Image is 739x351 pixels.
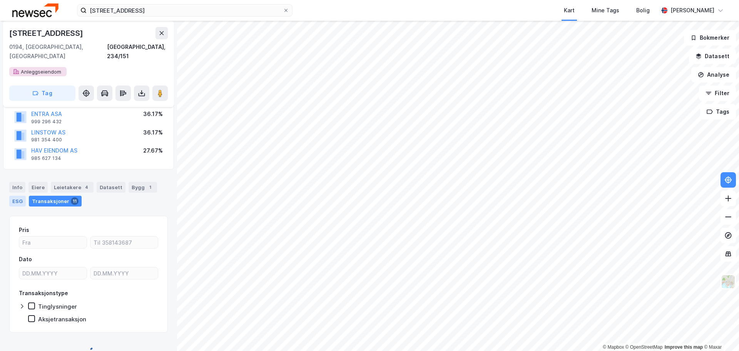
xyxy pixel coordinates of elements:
[129,182,157,193] div: Bygg
[9,182,25,193] div: Info
[665,344,703,350] a: Improve this map
[31,137,62,143] div: 981 354 400
[143,146,163,155] div: 27.67%
[90,267,158,279] input: DD.MM.YYYY
[90,237,158,248] input: Til 358143687
[28,182,48,193] div: Eiere
[19,267,87,279] input: DD.MM.YYYY
[684,30,736,45] button: Bokmerker
[19,225,29,235] div: Pris
[29,196,82,207] div: Transaksjoner
[9,42,107,61] div: 0194, [GEOGRAPHIC_DATA], [GEOGRAPHIC_DATA]
[97,182,125,193] div: Datasett
[700,104,736,119] button: Tags
[699,86,736,101] button: Filter
[564,6,575,15] div: Kart
[592,6,619,15] div: Mine Tags
[12,3,59,17] img: newsec-logo.f6e21ccffca1b3a03d2d.png
[146,183,154,191] div: 1
[83,183,90,191] div: 4
[19,255,32,264] div: Dato
[603,344,624,350] a: Mapbox
[107,42,168,61] div: [GEOGRAPHIC_DATA], 234/151
[51,182,94,193] div: Leietakere
[691,67,736,82] button: Analyse
[38,316,86,323] div: Aksjetransaksjon
[82,339,95,351] img: spinner.a6d8c91a73a9ac5275cf975e30b51cfb.svg
[701,314,739,351] iframe: Chat Widget
[689,49,736,64] button: Datasett
[143,109,163,119] div: 36.17%
[9,196,26,207] div: ESG
[31,155,61,161] div: 985 627 134
[38,303,77,310] div: Tinglysninger
[143,128,163,137] div: 36.17%
[19,237,87,248] input: Fra
[625,344,663,350] a: OpenStreetMap
[71,197,79,205] div: 11
[670,6,714,15] div: [PERSON_NAME]
[19,289,68,298] div: Transaksjonstype
[87,5,283,16] input: Søk på adresse, matrikkel, gårdeiere, leietakere eller personer
[9,86,75,101] button: Tag
[9,27,85,39] div: [STREET_ADDRESS]
[721,274,736,289] img: Z
[636,6,650,15] div: Bolig
[31,119,62,125] div: 999 296 432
